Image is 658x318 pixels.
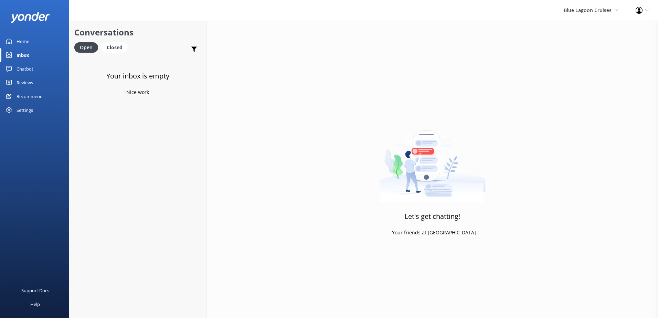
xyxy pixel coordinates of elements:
[405,211,460,222] h3: Let's get chatting!
[17,89,43,103] div: Recommend
[30,297,40,311] div: Help
[379,116,486,202] img: artwork of a man stealing a conversation from at giant smartphone
[102,42,128,53] div: Closed
[389,229,476,236] p: - Your friends at [GEOGRAPHIC_DATA]
[17,34,29,48] div: Home
[74,43,102,51] a: Open
[106,71,169,82] h3: Your inbox is empty
[17,103,33,117] div: Settings
[102,43,131,51] a: Closed
[564,7,612,13] span: Blue Lagoon Cruises
[17,76,33,89] div: Reviews
[74,42,98,53] div: Open
[126,88,149,96] p: Nice work
[17,48,29,62] div: Inbox
[74,26,201,39] h2: Conversations
[10,12,50,23] img: yonder-white-logo.png
[17,62,33,76] div: Chatbot
[21,284,49,297] div: Support Docs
